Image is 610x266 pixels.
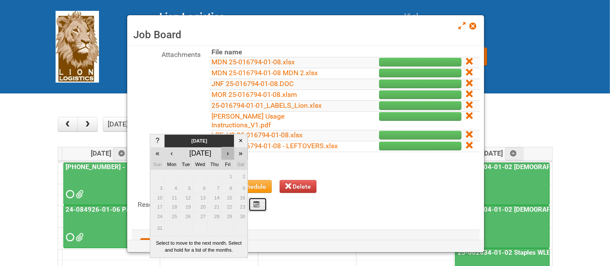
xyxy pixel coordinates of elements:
td: 1 [221,169,234,184]
td: 6 [193,184,208,193]
div: ‹ [165,148,178,159]
a: MDN 25-016794-01-08 MDN 2.xlsx [212,69,318,77]
td: 11 [165,193,179,203]
td: 25 [165,212,179,221]
div: × [235,136,246,146]
td: Select to move to the next month. Select and hold for a list of the months. [151,236,247,257]
a: 25-039404-01-02 [DEMOGRAPHIC_DATA] Wet Shave SQM - photo slot [455,205,550,248]
div: › [222,148,234,159]
label: Reschedule For Date [132,197,201,210]
td: 27 [193,212,208,221]
td: 13 [193,193,208,203]
a: 25-039404-01-02 [DEMOGRAPHIC_DATA] Wet Shave SQM [455,163,550,206]
span: [DATE] [91,149,132,157]
td: 29 [221,212,234,221]
td: 10 [151,193,165,203]
h3: Job Board [134,28,478,41]
a: 24-084926-01-06 Pack Collab Wand Tint [64,206,190,213]
td: Thu [208,160,221,170]
td: Tue [179,160,193,170]
button: Calendar [248,197,267,212]
div: Hi al, [405,11,555,21]
td: 18 [165,203,179,212]
td: Wed [193,160,208,170]
a: [PERSON_NAME] Usage Instructions_V1.pdf [212,112,285,129]
span: MDN 25-032854-01-08 Left overs.xlsx MOR 25-032854-01-08.xlsm 25_032854_01_LABELS_Lion.xlsx MDN 25... [76,191,82,197]
div: » [235,148,246,159]
td: 12 [179,193,193,203]
td: 24 [151,212,165,221]
a: Lion Logistics [56,42,99,50]
td: 8 [221,184,234,193]
td: 19 [179,203,193,212]
td: 4 [165,184,179,193]
td: 28 [208,212,221,221]
a: MOR 25-016794-01-08.xlsm [212,90,297,99]
a: MDN 25-016794-01-08 - LEFTOVERS.xlsx [212,142,338,150]
td: 9 [234,184,247,193]
span: [DATE] [483,149,524,157]
a: Add an event [505,147,524,160]
div: [DATE] [180,148,221,159]
td: Sat [234,160,247,170]
th: File name [210,47,346,57]
a: Add an event [113,147,132,160]
a: 24-084926-01-06 Pack Collab Wand Tint [63,205,158,248]
td: 31 [151,221,165,236]
td: 15 [221,193,234,203]
td: 16 [234,193,247,203]
td: Fri [221,160,234,170]
td: 17 [151,203,165,212]
span: Requested [66,191,73,197]
td: Sun [151,160,165,170]
td: 30 [234,212,247,221]
div: ? [152,136,163,146]
a: JNF 25-016794-01-08.DOC [212,80,294,88]
td: 2 [234,169,247,184]
td: 20 [193,203,208,212]
td: 7 [208,184,221,193]
td: 22 [221,203,234,212]
a: [PHONE_NUMBER] - R+F InnoCPT [63,163,158,206]
td: 14 [208,193,221,203]
span: grp 1001 2..jpg group 1001 1..jpg MOR 24-084926-01-08.xlsm Labels 24-084926-01-06 Pack Collab Wan... [76,234,82,240]
img: Lion Logistics [56,11,99,83]
button: [DATE] [103,117,132,132]
span: Requested [66,234,73,240]
td: [DATE] [165,135,234,147]
a: MDN 25-016794-01-08.xlsx [212,58,295,66]
td: 26 [179,212,193,221]
td: 3 [151,184,165,193]
label: Attachments [132,47,201,60]
div: [STREET_ADDRESS] [GEOGRAPHIC_DATA] tel: [PHONE_NUMBER] [160,11,383,73]
a: LPF_V2 25-016794-01-08.xlsx [212,131,303,139]
button: Delete [280,180,317,193]
a: 25-016794-01-01_LABELS_Lion.xlsx [212,101,322,110]
td: Mon [165,160,179,170]
td: 5 [179,184,193,193]
td: 21 [208,203,221,212]
span: Lion Logistics [160,11,225,23]
td: 23 [234,203,247,212]
a: [PHONE_NUMBER] - R+F InnoCPT [64,163,167,171]
div: « [152,148,163,159]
